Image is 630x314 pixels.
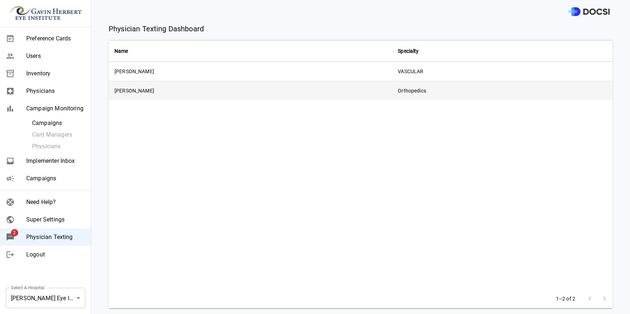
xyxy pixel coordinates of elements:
label: Select A Hospital [11,284,44,291]
td: [PERSON_NAME] [109,62,392,81]
p: 1–2 of 2 [556,295,575,302]
td: VASCULAR [392,62,612,81]
span: Campaign Monitoring [26,104,85,113]
span: Campaigns [32,119,85,127]
th: Specialty [392,40,612,62]
img: Site Logo [9,6,82,21]
span: Preference Cards [26,34,85,43]
span: Inventory [26,69,85,78]
th: Name [109,40,392,62]
span: Physician Texting [26,233,85,242]
td: [PERSON_NAME] [109,81,392,100]
span: Physician Texting Dashboard [109,23,204,34]
span: 2 [11,229,18,236]
span: Physicians [26,87,85,95]
div: [PERSON_NAME] Eye Institute [6,288,85,308]
img: DOCSI Logo [568,7,610,16]
span: Campaigns [26,174,85,183]
span: Need Help? [26,198,85,207]
span: Implementer Inbox [26,157,85,165]
span: Super Settings [26,215,85,224]
td: Orthopedics [392,81,612,100]
span: Users [26,52,85,60]
span: Logout [26,250,85,259]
